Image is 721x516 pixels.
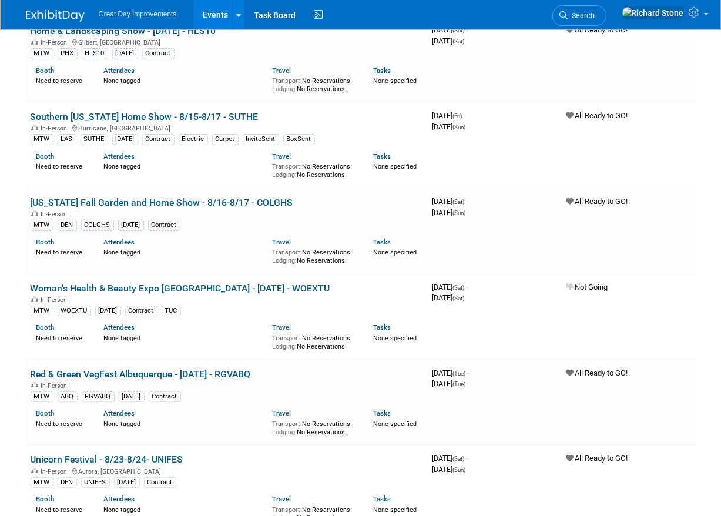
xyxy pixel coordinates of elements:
[103,238,135,246] a: Attendees
[272,323,291,331] a: Travel
[31,477,53,488] div: MTW
[36,152,55,160] a: Booth
[31,296,38,302] img: In-Person Event
[41,468,71,475] span: In-Person
[464,111,466,120] span: -
[432,25,468,34] span: [DATE]
[81,477,110,488] div: UNIFES
[568,11,595,20] span: Search
[272,152,291,160] a: Travel
[112,48,138,59] div: [DATE]
[467,25,468,34] span: -
[272,495,291,503] a: Travel
[243,134,279,145] div: InviteSent
[31,306,53,316] div: MTW
[149,391,181,402] div: Contract
[162,306,181,316] div: TUC
[36,238,55,246] a: Booth
[103,246,263,257] div: None tagged
[119,391,145,402] div: [DATE]
[272,428,297,436] span: Lodging:
[453,455,465,462] span: (Sat)
[41,382,71,390] span: In-Person
[103,418,263,428] div: None tagged
[112,134,138,145] div: [DATE]
[58,391,78,402] div: ABQ
[432,111,466,120] span: [DATE]
[432,368,470,377] span: [DATE]
[272,249,302,256] span: Transport:
[31,283,330,294] a: Woman's Health & Beauty Expo [GEOGRAPHIC_DATA] - [DATE] - WOEXTU
[58,477,77,488] div: DEN
[622,6,685,19] img: Richard Stone
[373,152,391,160] a: Tasks
[148,220,180,230] div: Contract
[36,495,55,503] a: Booth
[103,409,135,417] a: Attendees
[81,220,114,230] div: COLGHS
[31,125,38,130] img: In-Person Event
[453,124,466,130] span: (Sun)
[453,199,465,205] span: (Sat)
[272,332,356,350] div: No Reservations No Reservations
[453,370,466,377] span: (Tue)
[272,246,356,264] div: No Reservations No Reservations
[103,504,263,514] div: None tagged
[36,160,86,171] div: Need to reserve
[103,152,135,160] a: Attendees
[114,477,140,488] div: [DATE]
[41,210,71,218] span: In-Person
[31,382,38,388] img: In-Person Event
[272,171,297,179] span: Lodging:
[373,334,417,342] span: None specified
[272,257,297,264] span: Lodging:
[432,36,465,45] span: [DATE]
[31,134,53,145] div: MTW
[432,465,466,474] span: [DATE]
[95,306,121,316] div: [DATE]
[566,197,628,206] span: All Ready to GO!
[453,210,466,216] span: (Sun)
[31,39,38,45] img: In-Person Event
[31,220,53,230] div: MTW
[31,391,53,402] div: MTW
[566,283,608,291] span: Not Going
[26,10,85,22] img: ExhibitDay
[272,66,291,75] a: Travel
[432,454,468,463] span: [DATE]
[103,323,135,331] a: Attendees
[272,334,302,342] span: Transport:
[566,454,628,463] span: All Ready to GO!
[36,504,86,514] div: Need to reserve
[36,323,55,331] a: Booth
[566,25,628,34] span: All Ready to GO!
[31,197,293,208] a: [US_STATE] Fall Garden and Home Show - 8/16-8/17 - COLGHS
[373,495,391,503] a: Tasks
[58,306,91,316] div: WOEXTU
[142,134,175,145] div: Contract
[103,75,263,85] div: None tagged
[468,368,470,377] span: -
[36,66,55,75] a: Booth
[272,418,356,436] div: No Reservations No Reservations
[103,66,135,75] a: Attendees
[36,409,55,417] a: Booth
[272,506,302,514] span: Transport:
[81,134,108,145] div: SUTHE
[41,296,71,304] span: In-Person
[283,134,315,145] div: BoxSent
[58,48,78,59] div: PHX
[373,506,417,514] span: None specified
[272,238,291,246] a: Travel
[272,75,356,93] div: No Reservations No Reservations
[118,220,144,230] div: [DATE]
[373,163,417,170] span: None specified
[432,208,466,217] span: [DATE]
[272,163,302,170] span: Transport:
[552,5,606,26] a: Search
[373,420,417,428] span: None specified
[432,293,465,302] span: [DATE]
[272,409,291,417] a: Travel
[467,197,468,206] span: -
[212,134,239,145] div: Carpet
